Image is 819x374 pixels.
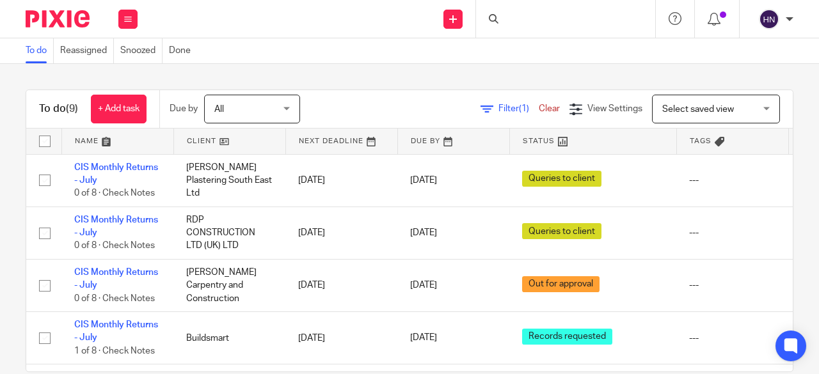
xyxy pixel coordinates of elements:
div: --- [689,226,775,239]
a: Clear [539,104,560,113]
span: 1 of 8 · Check Notes [74,347,155,355]
span: [DATE] [410,176,437,185]
span: (9) [66,104,78,114]
a: Done [169,38,197,63]
td: [DATE] [285,206,397,259]
span: Queries to client [522,171,601,187]
span: (1) [519,104,529,113]
td: [DATE] [285,259,397,311]
span: Filter [498,104,539,113]
a: CIS Monthly Returns - July [74,163,158,185]
a: Reassigned [60,38,114,63]
div: --- [689,279,775,292]
span: [DATE] [410,228,437,237]
td: RDP CONSTRUCTION LTD (UK) LTD [173,206,285,259]
td: [DATE] [285,312,397,364]
span: Records requested [522,329,612,345]
span: 0 of 8 · Check Notes [74,189,155,198]
span: [DATE] [410,334,437,343]
div: --- [689,174,775,187]
span: [DATE] [410,281,437,290]
td: [PERSON_NAME] Plastering South East Ltd [173,154,285,206]
td: Buildsmart [173,312,285,364]
span: Select saved view [662,105,734,114]
a: To do [26,38,54,63]
a: CIS Monthly Returns - July [74,268,158,290]
p: Due by [170,102,198,115]
td: [DATE] [285,154,397,206]
span: View Settings [587,104,642,113]
span: Out for approval [522,276,600,292]
a: CIS Monthly Returns - July [74,215,158,237]
span: Tags [690,137,712,144]
a: + Add task [91,95,147,123]
span: 0 of 8 · Check Notes [74,242,155,251]
div: --- [689,332,775,345]
a: CIS Monthly Returns - July [74,320,158,342]
img: Pixie [26,10,90,27]
td: [PERSON_NAME] Carpentry and Construction [173,259,285,311]
h1: To do [39,102,78,116]
span: Queries to client [522,223,601,239]
span: 0 of 8 · Check Notes [74,294,155,303]
span: All [214,105,224,114]
a: Snoozed [120,38,163,63]
img: svg%3E [759,9,779,29]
